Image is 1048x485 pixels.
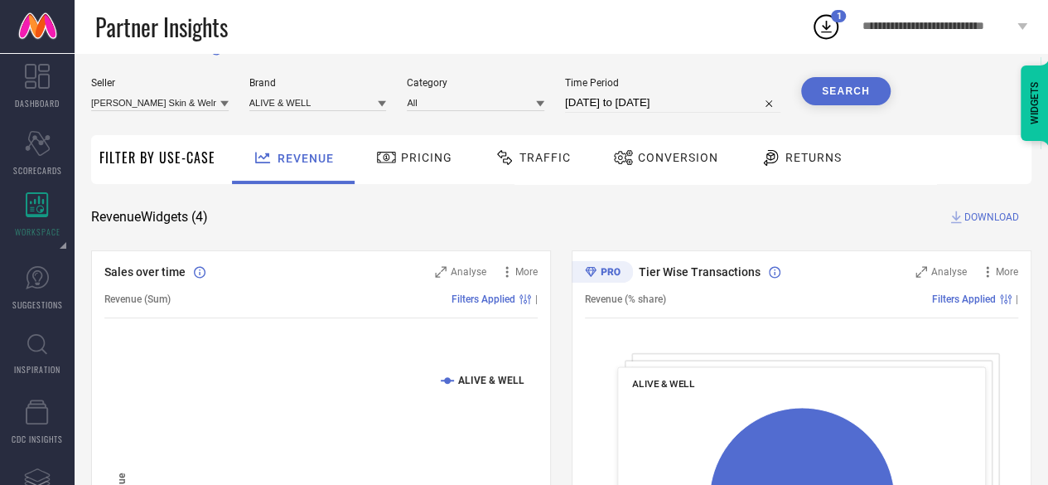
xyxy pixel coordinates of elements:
span: Revenue [278,152,334,165]
span: More [996,266,1018,278]
span: DASHBOARD [15,97,60,109]
span: Analyse [931,266,967,278]
span: Returns [785,151,842,164]
span: INSPIRATION [14,363,60,376]
span: More [515,266,538,278]
svg: Zoom [915,266,927,278]
span: 1 [836,11,841,22]
span: Seller [91,77,229,89]
button: Search [801,77,891,105]
span: Revenue Widgets ( 4 ) [91,209,208,226]
span: Tier Wise Transactions [639,265,761,279]
span: Filter By Use-Case [99,148,215,167]
span: | [535,293,538,305]
svg: Zoom [435,266,447,278]
span: Revenue (Sum) [104,293,171,305]
span: SUGGESTIONS [12,298,63,311]
span: ALIVE & WELL [632,378,695,390]
div: Open download list [811,12,841,41]
span: Filters Applied [932,293,996,305]
div: Premium [572,261,633,286]
span: Filters Applied [452,293,515,305]
span: CDC INSIGHTS [12,433,63,445]
span: Sales over time [104,265,186,279]
span: SCORECARDS [13,164,62,177]
span: Traffic [519,151,571,164]
span: Time Period [565,77,780,89]
span: Partner Insights [95,10,228,44]
input: Select time period [565,93,780,113]
span: | [1016,293,1018,305]
span: WORKSPACE [15,226,60,238]
span: Pricing [401,151,452,164]
span: Analyse [451,266,486,278]
span: DOWNLOAD [964,209,1019,226]
span: Conversion [638,151,718,164]
span: Category [407,77,544,89]
span: Brand [249,77,387,89]
text: ALIVE & WELL [458,375,524,386]
span: Revenue (% share) [585,293,666,305]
